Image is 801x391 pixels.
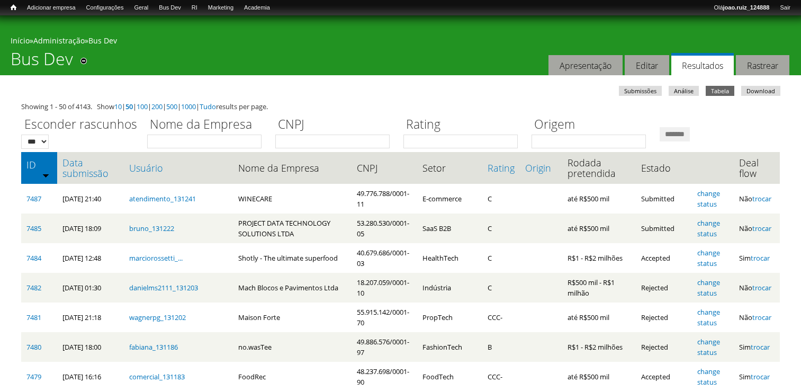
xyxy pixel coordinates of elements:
[129,283,198,292] a: danielms2111_131203
[723,4,770,11] strong: joao.ruiz_124888
[706,86,734,96] a: Tabela
[203,3,239,13] a: Marketing
[625,55,669,76] a: Editar
[88,35,117,46] a: Bus Dev
[129,224,174,233] a: bruno_131222
[200,102,216,111] a: Tudo
[233,332,352,362] td: no.wasTee
[734,184,780,214] td: Não
[482,184,520,214] td: C
[482,303,520,332] td: CCC-
[129,313,186,322] a: wagnerpg_131202
[736,55,789,76] a: Rastrear
[275,115,397,135] label: CNPJ
[129,372,185,381] a: comercial_131183
[417,214,482,243] td: SaaS B2B
[125,102,133,111] a: 50
[233,184,352,214] td: WINECARE
[26,253,41,263] a: 7484
[129,194,196,203] a: atendimento_131241
[57,184,123,214] td: [DATE] 21:40
[697,218,720,238] a: change status
[57,243,123,273] td: [DATE] 12:48
[562,332,636,362] td: R$1 - R$2 milhões
[636,273,692,303] td: Rejected
[697,307,720,327] a: change status
[352,273,418,303] td: 18.207.059/0001-10
[57,303,123,332] td: [DATE] 21:18
[26,159,52,170] a: ID
[734,303,780,332] td: Não
[751,342,770,352] a: trocar
[636,152,692,184] th: Estado
[482,214,520,243] td: C
[708,3,775,13] a: Olájoao.ruiz_124888
[417,273,482,303] td: Indústria
[352,152,418,184] th: CNPJ
[233,273,352,303] td: Mach Blocos e Pavimentos Ltda
[11,4,16,11] span: Início
[26,342,41,352] a: 7480
[636,332,692,362] td: Rejected
[21,115,140,135] label: Esconder rascunhos
[775,3,796,13] a: Sair
[129,253,183,263] a: marciorossetti_...
[734,214,780,243] td: Não
[482,243,520,273] td: C
[671,53,734,76] a: Resultados
[233,152,352,184] th: Nome da Empresa
[57,332,123,362] td: [DATE] 18:00
[697,278,720,298] a: change status
[62,157,118,179] a: Data submissão
[734,152,780,184] th: Deal flow
[752,224,771,233] a: trocar
[26,283,41,292] a: 7482
[488,163,515,173] a: Rating
[697,189,720,209] a: change status
[26,313,41,322] a: 7481
[562,152,636,184] th: Rodada pretendida
[352,332,418,362] td: 49.886.576/0001-97
[697,367,720,387] a: change status
[417,243,482,273] td: HealthTech
[5,3,22,13] a: Início
[352,184,418,214] td: 49.776.788/0001-11
[562,184,636,214] td: até R$500 mil
[562,273,636,303] td: R$500 mil - R$1 milhão
[636,214,692,243] td: Submitted
[752,313,771,322] a: trocar
[81,3,129,13] a: Configurações
[22,3,81,13] a: Adicionar empresa
[734,332,780,362] td: Sim
[403,115,525,135] label: Rating
[26,194,41,203] a: 7487
[239,3,275,13] a: Academia
[26,224,41,233] a: 7485
[548,55,623,76] a: Apresentação
[233,243,352,273] td: Shotly - The ultimate superfood
[417,152,482,184] th: Setor
[562,243,636,273] td: R$1 - R$2 milhões
[181,102,196,111] a: 1000
[741,86,780,96] a: Download
[697,248,720,268] a: change status
[166,102,177,111] a: 500
[57,214,123,243] td: [DATE] 18:09
[562,303,636,332] td: até R$500 mil
[352,303,418,332] td: 55.915.142/0001-70
[114,102,122,111] a: 10
[129,3,154,13] a: Geral
[636,303,692,332] td: Rejected
[233,303,352,332] td: Maison Forte
[482,332,520,362] td: B
[751,253,770,263] a: trocar
[154,3,186,13] a: Bus Dev
[129,342,178,352] a: fabiana_131186
[417,332,482,362] td: FashionTech
[233,214,352,243] td: PROJECT DATA TECHNOLOGY SOLUTIONS LTDA
[352,243,418,273] td: 40.679.686/0001-03
[752,194,771,203] a: trocar
[525,163,557,173] a: Origin
[532,115,653,135] label: Origem
[151,102,163,111] a: 200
